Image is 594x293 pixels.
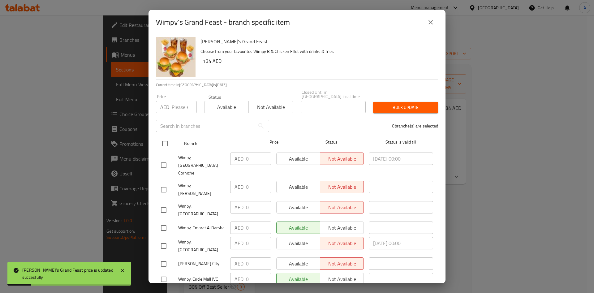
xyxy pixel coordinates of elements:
p: Current time in [GEOGRAPHIC_DATA] is [DATE] [156,82,438,88]
input: Please enter price [246,201,271,213]
button: Bulk update [373,102,438,113]
span: Status is valid till [369,138,433,146]
p: AED [235,183,243,191]
span: Available [207,103,246,112]
p: AED [160,103,169,111]
span: Status [299,138,364,146]
p: Choose from your favourites Wimpy B & Chicken Fillet with drinks & fries [200,48,433,55]
p: AED [235,260,243,267]
p: AED [235,204,243,211]
p: 0 branche(s) are selected [392,123,438,129]
button: Not available [248,101,293,113]
input: Please enter price [246,257,271,270]
span: Wimpy, [GEOGRAPHIC_DATA] [178,202,225,218]
img: Wimpy's Grand Feast [156,37,196,77]
button: close [423,15,438,30]
span: Not available [251,103,291,112]
span: Price [253,138,295,146]
h6: 134 AED [203,57,433,65]
h6: [PERSON_NAME]'s Grand Feast [200,37,433,46]
span: Wimpy, [GEOGRAPHIC_DATA] [178,238,225,254]
p: AED [235,224,243,231]
p: AED [235,155,243,162]
span: Bulk update [378,104,433,111]
input: Please enter price [246,222,271,234]
span: Wimpy, [GEOGRAPHIC_DATA] Corniche [178,154,225,177]
input: Search in branches [156,120,255,132]
h2: Wimpy's Grand Feast - branch specific item [156,17,290,27]
input: Please enter price [246,237,271,249]
button: Available [204,101,249,113]
p: AED [235,275,243,283]
span: [PERSON_NAME] City [178,260,225,268]
input: Please enter price [246,153,271,165]
input: Please enter price [172,101,197,113]
input: Please enter price [246,273,271,285]
p: AED [235,239,243,247]
div: [PERSON_NAME]'s Grand Feast price is updated succesfully [22,267,114,281]
span: Wimpy, [PERSON_NAME] [178,182,225,197]
span: Wimpy, Emarat Al Barsha [178,224,225,232]
span: Branch [184,140,248,148]
span: Wimpy, Circle Mall JVC [178,275,225,283]
input: Please enter price [246,181,271,193]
